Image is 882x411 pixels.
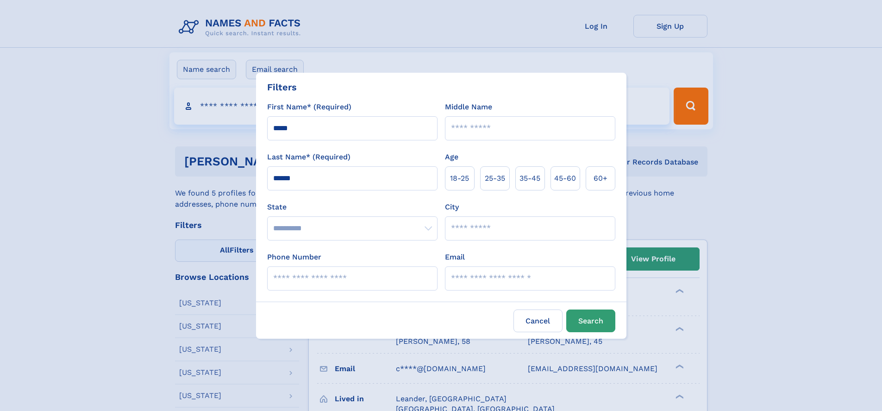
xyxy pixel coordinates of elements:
[450,173,469,184] span: 18‑25
[445,202,459,213] label: City
[566,310,615,332] button: Search
[594,173,607,184] span: 60+
[267,80,297,94] div: Filters
[445,101,492,113] label: Middle Name
[519,173,540,184] span: 35‑45
[267,202,438,213] label: State
[554,173,576,184] span: 45‑60
[445,152,458,163] label: Age
[267,252,321,263] label: Phone Number
[267,152,350,163] label: Last Name* (Required)
[485,173,505,184] span: 25‑35
[445,252,465,263] label: Email
[267,101,351,113] label: First Name* (Required)
[513,310,563,332] label: Cancel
